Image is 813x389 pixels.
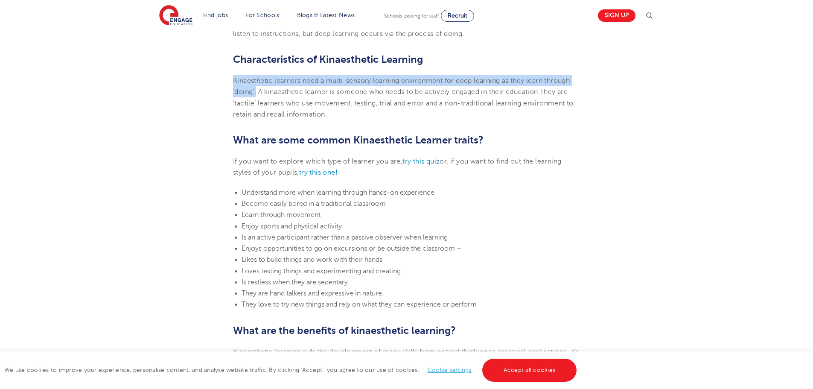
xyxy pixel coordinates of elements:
[233,53,423,65] b: Characteristics of Kinaesthetic Learning
[242,200,386,208] span: Become easily bored in a traditional classroom
[159,5,192,26] img: Engage Education
[242,290,384,297] span: They are hand talkers and expressive in nature.
[233,156,580,178] p: If you want to explore which type of learner you are, or, if you want to find out the learning st...
[297,12,355,18] a: Blogs & Latest News
[402,158,440,165] a: try this quiz
[448,12,467,19] span: Recruit
[233,77,574,118] span: Kinaesthetic learners need a multi-sensory learning environment for deep learning as they learn t...
[4,367,579,373] span: We use cookies to improve your experience, personalise content, and analyse website traffic. By c...
[242,278,348,286] span: Is restless when they are sedentary
[384,13,439,19] span: Schools looking for staff
[428,367,472,373] a: Cookie settings
[233,348,579,367] span: Kinaesthetic learning aids the development of many skills from critical thinking to practical app...
[242,267,401,275] span: Loves testing things and experimenting and creating
[233,325,456,336] b: What are the benefits of kinaesthetic learning?
[233,7,567,38] span: inaesthetic learning happens when we have a hands-on experience. An example of a kinaesthetic lea...
[203,12,228,18] a: Find jobs
[441,10,474,22] a: Recruit
[242,222,342,230] span: Enjoy sports and physical activity
[299,169,338,176] a: try this one!
[233,134,484,146] span: What are some common Kinaesthetic Learner traits?
[598,9,635,22] a: Sign up
[242,256,382,263] span: Likes to build things and work with their hands
[242,234,448,241] span: Is an active participant rather than a passive observer when learning
[245,12,279,18] a: For Schools
[242,301,477,308] span: They love to try new things and rely on what they can experience or perform
[242,189,434,196] span: Understand more when learning through hands-on experience
[242,211,321,219] span: Learn through movement
[242,245,461,252] span: Enjoys opportunities to go on excursions or be outside the classroom –
[482,359,577,382] a: Accept all cookies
